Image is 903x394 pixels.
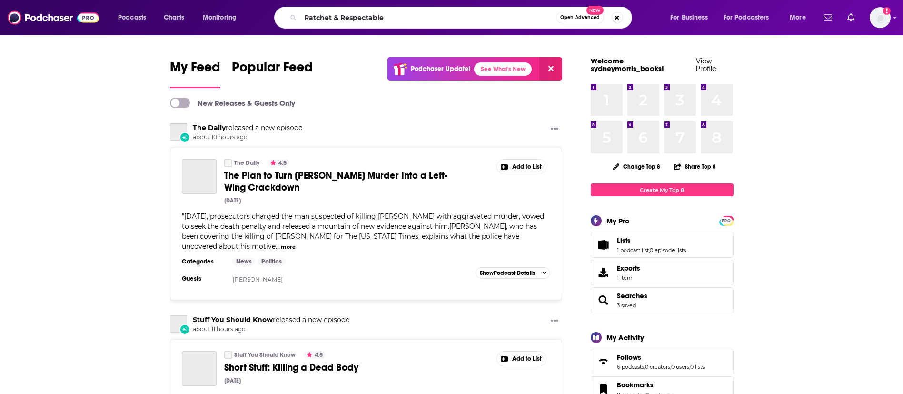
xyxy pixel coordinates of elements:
span: , [644,364,645,370]
span: about 10 hours ago [193,133,302,141]
span: Exports [617,264,640,273]
span: about 11 hours ago [193,325,349,333]
span: , [649,247,650,253]
span: For Business [670,11,708,24]
a: Stuff You Should Know [234,351,296,359]
span: My Feed [170,59,220,81]
span: Show Podcast Details [480,270,535,276]
a: 6 podcasts [617,364,644,370]
button: 4.5 [304,351,326,359]
a: Lists [617,236,686,245]
a: Stuff You Should Know [224,351,232,359]
a: Short Stuff: Killing a Dead Body [182,351,217,386]
h3: released a new episode [193,123,302,132]
span: , [689,364,690,370]
span: Logged in as sydneymorris_books [870,7,891,28]
a: New Releases & Guests Only [170,98,295,108]
a: Welcome sydneymorris_books! [591,56,664,73]
span: [DATE], prosecutors charged the man suspected of killing [PERSON_NAME] with aggravated murder, vo... [182,212,544,251]
span: New [586,6,604,15]
a: 0 episode lists [650,247,686,253]
a: Show notifications dropdown [843,10,858,26]
a: Follows [617,353,705,362]
a: Create My Top 8 [591,183,734,196]
a: The Daily [193,123,226,132]
span: Lists [591,232,734,258]
a: Searches [594,293,613,307]
span: " [182,212,544,251]
span: 1 item [617,274,640,281]
a: 1 podcast list [617,247,649,253]
a: PRO [721,217,732,224]
span: Follows [591,349,734,374]
a: 0 creators [645,364,670,370]
h3: Categories [182,258,225,265]
div: My Activity [606,333,644,342]
span: Bookmarks [617,381,654,389]
button: Show More Button [497,352,546,366]
button: Show profile menu [870,7,891,28]
span: The Plan to Turn [PERSON_NAME] Murder Into a Left-Wing Crackdown [224,170,447,193]
span: ... [276,242,280,251]
span: For Podcasters [724,11,769,24]
a: Show notifications dropdown [820,10,836,26]
button: Change Top 8 [607,161,666,172]
span: Podcasts [118,11,146,24]
span: Popular Feed [232,59,313,81]
a: My Feed [170,59,220,88]
a: View Profile [696,56,716,73]
a: Searches [617,292,647,300]
a: 0 lists [690,364,705,370]
span: More [790,11,806,24]
a: Charts [158,10,190,25]
button: open menu [196,10,249,25]
a: Stuff You Should Know [170,315,187,333]
button: open menu [664,10,720,25]
button: 4.5 [268,159,289,167]
button: Open AdvancedNew [556,12,604,23]
a: Popular Feed [232,59,313,88]
div: Search podcasts, credits, & more... [283,7,641,29]
h3: released a new episode [193,315,349,324]
div: My Pro [606,216,630,225]
button: more [281,243,296,251]
span: Monitoring [203,11,237,24]
a: The Daily [224,159,232,167]
a: The Plan to Turn Charlie Kirk’s Murder Into a Left-Wing Crackdown [182,159,217,194]
a: Politics [258,258,286,265]
svg: Add a profile image [883,7,891,15]
a: [PERSON_NAME] [233,276,283,283]
div: [DATE] [224,377,241,384]
input: Search podcasts, credits, & more... [300,10,556,25]
a: Lists [594,238,613,252]
a: Stuff You Should Know [193,315,273,324]
button: Show More Button [497,160,546,174]
p: Podchaser Update! [411,65,470,73]
a: The Daily [234,159,259,167]
span: Add to List [512,163,542,171]
span: Short Stuff: Killing a Dead Body [224,362,358,374]
button: open menu [783,10,818,25]
button: Show More Button [547,123,562,135]
div: New Episode [179,324,190,334]
a: Follows [594,355,613,368]
img: Podchaser - Follow, Share and Rate Podcasts [8,9,99,27]
span: Lists [617,236,631,245]
a: See What's New [474,62,532,76]
h3: Guests [182,275,225,283]
span: Exports [594,266,613,279]
span: Charts [164,11,184,24]
button: Show More Button [547,315,562,327]
a: 0 users [671,364,689,370]
a: Bookmarks [617,381,673,389]
span: Searches [591,287,734,313]
a: 3 saved [617,302,636,309]
span: Add to List [512,355,542,363]
span: Follows [617,353,641,362]
a: Exports [591,260,734,285]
